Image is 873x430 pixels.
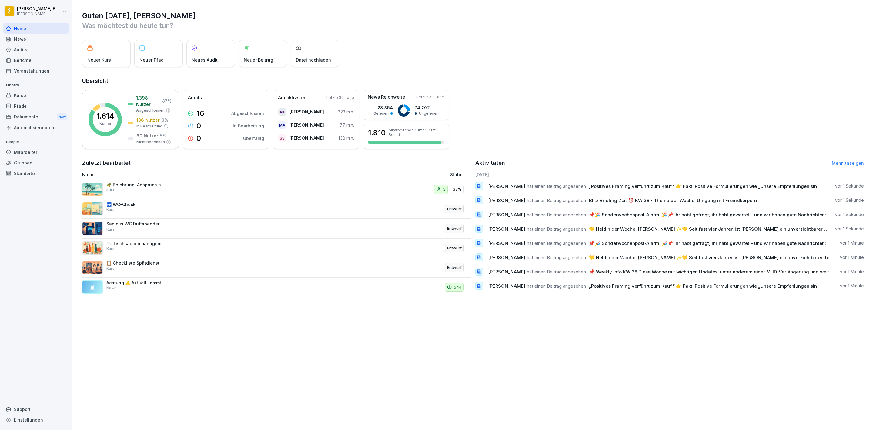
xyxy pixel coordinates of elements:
span: hat einen Beitrag angesehen [527,255,586,260]
p: Entwurf [447,265,462,271]
p: 🌴 Belehrung: Anspruch auf bezahlten Erholungsurlaub und [PERSON_NAME] [106,182,167,188]
p: 8 % [162,117,168,123]
h1: Guten [DATE], [PERSON_NAME] [82,11,864,21]
div: MA [278,121,286,129]
span: hat einen Beitrag angesehen [527,283,586,289]
p: Nicht begonnen [136,139,165,145]
img: luuqjhkzcakh9ccac2pz09oo.png [82,222,103,235]
a: Pfade [3,101,69,111]
p: Am aktivsten [278,94,306,101]
p: Letzte 30 Tage [416,94,444,100]
p: vor 1 Sekunde [835,212,864,218]
p: Was möchtest du heute tun? [82,21,864,30]
p: Kurs [106,266,115,271]
a: Mitarbeiter [3,147,69,157]
a: Sanicus WC DuftspenderKursEntwurf [82,219,471,239]
span: [PERSON_NAME] [488,183,525,189]
p: 28.354 [373,104,393,111]
p: 16 [196,110,204,117]
p: Entwurf [447,206,462,212]
span: [PERSON_NAME] [488,226,525,232]
span: hat einen Beitrag angesehen [527,226,586,232]
p: Abgeschlossen [136,108,165,113]
p: [PERSON_NAME] [289,122,324,128]
span: 💛 Heldin der Woche: [PERSON_NAME] ✨💛 Seit fast vier Jahren ist [PERSON_NAME] ein unverzichtbarer ... [589,226,832,232]
h2: Zuletzt bearbeitet [82,159,471,167]
p: Ungelesen [419,111,439,116]
h2: Übersicht [82,77,864,85]
p: News Reichweite [368,94,405,101]
a: Automatisierungen [3,122,69,133]
div: Support [3,404,69,415]
span: [PERSON_NAME] [488,240,525,246]
a: Einstellungen [3,415,69,425]
p: 1.398 Nutzer [136,95,160,107]
span: [PERSON_NAME] [488,283,525,289]
p: [PERSON_NAME] [289,109,324,115]
span: [PERSON_NAME] [488,255,525,260]
a: Achtung ⚠️ Aktuell kommt es bei Bestellungen über Mein Business bei Tolle bei dem Artikel 11406 P... [82,278,471,297]
a: 🍽️ TischsaucenmanagementKursEntwurf [82,239,471,258]
p: Achtung ⚠️ Aktuell kommt es bei Bestellungen über Mein Business bei Tolle bei dem Artikel 11406 P... [106,280,167,286]
p: 544 [454,284,462,290]
p: Neuer Pfad [139,57,164,63]
h3: 1.810 [368,128,386,138]
p: Kurs [106,246,115,252]
p: 🍽️ Tischsaucenmanagement [106,241,167,246]
p: Entwurf [447,245,462,251]
p: Kurs [106,227,115,232]
a: Kurse [3,90,69,101]
p: 177 min. [338,122,354,128]
a: Gruppen [3,157,69,168]
p: People [3,137,69,147]
p: vor 1 Sekunde [835,226,864,232]
p: 📋 Checkliste Spätdienst [106,260,167,266]
p: Abgeschlossen [231,110,264,117]
a: Audits [3,44,69,55]
span: hat einen Beitrag angesehen [527,198,586,203]
p: 5 % [160,133,166,139]
span: hat einen Beitrag angesehen [527,240,586,246]
p: 33% [453,186,462,192]
p: Nutzer [99,121,111,127]
p: Neues Audit [192,57,218,63]
p: Letzte 30 Tage [326,95,354,100]
span: „Positives Framing verführt zum Kauf.“ 👉 Fakt: Positive Formulierungen wie „Unsere Empfehlungen sin [589,283,817,289]
p: 87 % [162,98,172,104]
p: Kurs [106,207,115,212]
p: 223 min. [338,109,354,115]
span: 💛 Heldin der Woche: [PERSON_NAME] ✨💛 Seit fast vier Jahren ist [PERSON_NAME] ein unverzichtbarer ... [589,255,832,260]
a: 📋 Checkliste SpätdienstKursEntwurf [82,258,471,278]
span: hat einen Beitrag angesehen [527,183,586,189]
p: vor 1 Minute [840,240,864,246]
span: [PERSON_NAME] [488,212,525,218]
p: Gelesen [373,111,389,116]
p: Status [450,171,464,178]
div: Home [3,23,69,34]
p: Sanicus WC Duftspender [106,221,167,227]
p: Neuer Beitrag [244,57,273,63]
p: 0 [196,122,201,130]
p: vor 1 Sekunde [835,197,864,203]
a: News [3,34,69,44]
p: 136 Nutzer [136,117,160,123]
p: 3 [443,186,446,192]
a: Mehr anzeigen [832,161,864,166]
p: In Bearbeitung [136,124,162,129]
p: Datei hochladen [296,57,331,63]
p: 0 [196,135,201,142]
span: 📌🎉 Sonderwochenpost-Alarm! 🎉📌 Ihr habt gefragt, ihr habt gewartet – und wir haben gute Nachrichten: [589,240,826,246]
a: Standorte [3,168,69,179]
p: vor 1 Minute [840,283,864,289]
a: 🚻 WC-CheckKursEntwurf [82,199,471,219]
a: Veranstaltungen [3,66,69,76]
img: v92xrh78m80z1ixos6u0k3dt.png [82,202,103,215]
p: Mitarbeitende nutzen jetzt Bounti [389,128,444,137]
p: Name [82,171,332,178]
span: Blitz Briefing Zeit ⏰ KW 38 - Thema der Woche: Umgang mit Fremdkörpern [589,198,757,203]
